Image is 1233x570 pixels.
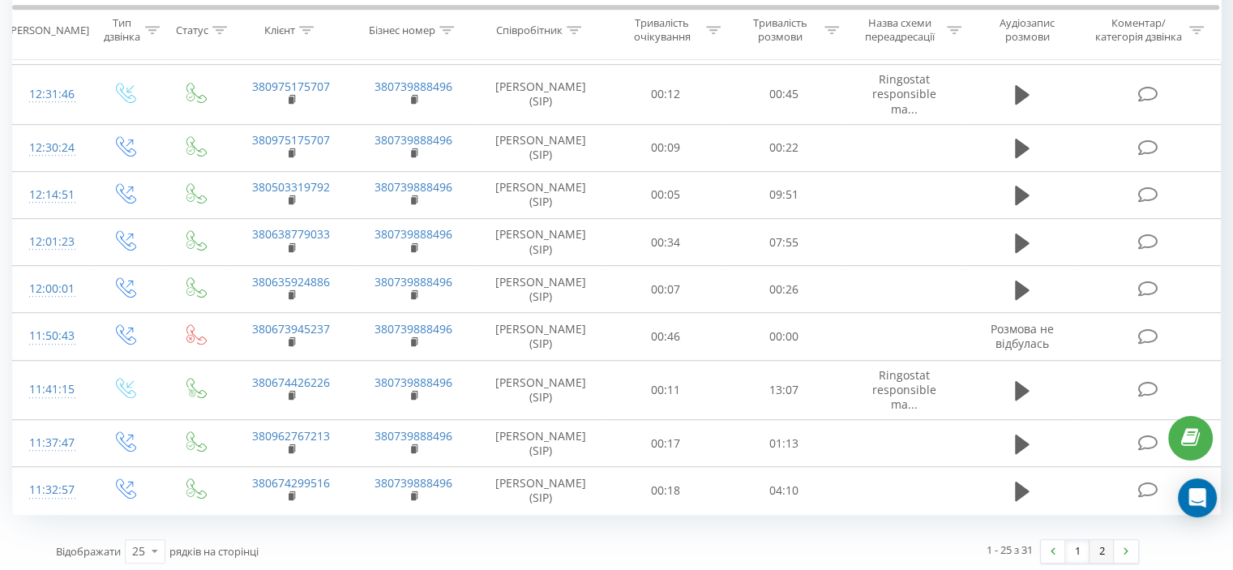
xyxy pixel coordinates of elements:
[252,179,330,195] a: 380503319792
[1090,540,1114,563] a: 2
[369,24,435,37] div: Бізнес номер
[375,375,452,390] a: 380739888496
[102,17,140,45] div: Тип дзвінка
[29,374,72,405] div: 11:41:15
[375,475,452,491] a: 380739888496
[725,65,842,125] td: 00:45
[29,79,72,110] div: 12:31:46
[132,543,145,559] div: 25
[1065,540,1090,563] a: 1
[375,79,452,94] a: 380739888496
[375,428,452,444] a: 380739888496
[739,17,820,45] div: Тривалість розмови
[264,24,295,37] div: Клієнт
[872,367,936,412] span: Ringostat responsible ma...
[725,313,842,360] td: 00:00
[252,321,330,336] a: 380673945237
[29,474,72,506] div: 11:32:57
[375,226,452,242] a: 380739888496
[176,24,208,37] div: Статус
[475,313,607,360] td: [PERSON_NAME] (SIP)
[29,273,72,305] div: 12:00:01
[725,420,842,467] td: 01:13
[725,360,842,420] td: 13:07
[252,79,330,94] a: 380975175707
[252,132,330,148] a: 380975175707
[475,360,607,420] td: [PERSON_NAME] (SIP)
[29,179,72,211] div: 12:14:51
[1178,478,1217,517] div: Open Intercom Messenger
[607,124,725,171] td: 00:09
[475,266,607,313] td: [PERSON_NAME] (SIP)
[987,542,1033,558] div: 1 - 25 з 31
[252,428,330,444] a: 380962767213
[475,124,607,171] td: [PERSON_NAME] (SIP)
[375,132,452,148] a: 380739888496
[607,467,725,514] td: 00:18
[622,17,703,45] div: Тривалість очікування
[29,427,72,459] div: 11:37:47
[980,17,1075,45] div: Аудіозапис розмови
[725,266,842,313] td: 00:26
[872,71,936,116] span: Ringostat responsible ma...
[496,24,563,37] div: Співробітник
[607,219,725,266] td: 00:34
[991,321,1054,351] span: Розмова не відбулась
[475,420,607,467] td: [PERSON_NAME] (SIP)
[725,219,842,266] td: 07:55
[252,274,330,289] a: 380635924886
[252,475,330,491] a: 380674299516
[475,171,607,218] td: [PERSON_NAME] (SIP)
[29,320,72,352] div: 11:50:43
[607,171,725,218] td: 00:05
[29,226,72,258] div: 12:01:23
[607,420,725,467] td: 00:17
[607,65,725,125] td: 00:12
[607,360,725,420] td: 00:11
[29,132,72,164] div: 12:30:24
[475,467,607,514] td: [PERSON_NAME] (SIP)
[475,219,607,266] td: [PERSON_NAME] (SIP)
[475,65,607,125] td: [PERSON_NAME] (SIP)
[725,124,842,171] td: 00:22
[252,226,330,242] a: 380638779033
[375,321,452,336] a: 380739888496
[1090,17,1185,45] div: Коментар/категорія дзвінка
[607,266,725,313] td: 00:07
[858,17,943,45] div: Назва схеми переадресації
[725,467,842,514] td: 04:10
[7,24,89,37] div: [PERSON_NAME]
[252,375,330,390] a: 380674426226
[607,313,725,360] td: 00:46
[56,544,121,559] span: Відображати
[169,544,259,559] span: рядків на сторінці
[375,274,452,289] a: 380739888496
[375,179,452,195] a: 380739888496
[725,171,842,218] td: 09:51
